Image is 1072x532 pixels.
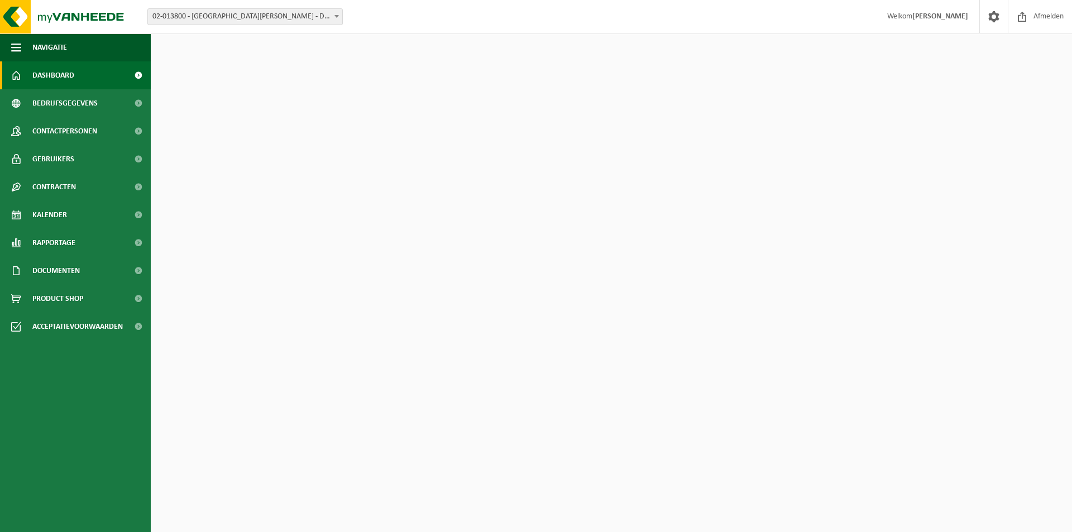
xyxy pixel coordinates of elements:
[32,145,74,173] span: Gebruikers
[32,201,67,229] span: Kalender
[912,12,968,21] strong: [PERSON_NAME]
[32,89,98,117] span: Bedrijfsgegevens
[148,9,342,25] span: 02-013800 - BLUE WOODS HOTEL - DEERLIJK
[147,8,343,25] span: 02-013800 - BLUE WOODS HOTEL - DEERLIJK
[32,61,74,89] span: Dashboard
[32,229,75,257] span: Rapportage
[32,117,97,145] span: Contactpersonen
[32,173,76,201] span: Contracten
[32,33,67,61] span: Navigatie
[32,257,80,285] span: Documenten
[32,285,83,313] span: Product Shop
[32,313,123,341] span: Acceptatievoorwaarden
